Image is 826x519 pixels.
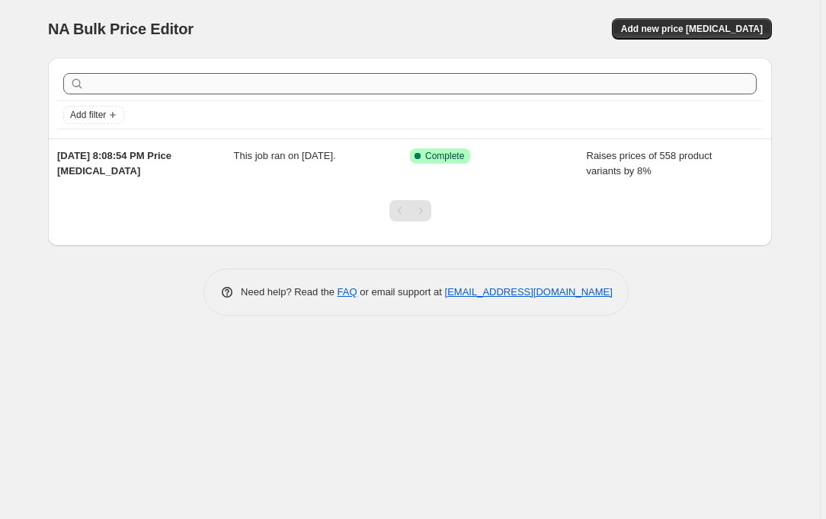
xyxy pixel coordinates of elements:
[389,200,431,221] nav: Pagination
[338,286,357,298] a: FAQ
[234,150,336,161] span: This job ran on [DATE].
[587,150,712,177] span: Raises prices of 558 product variants by 8%
[241,286,338,298] span: Need help? Read the
[357,286,445,298] span: or email support at
[425,150,464,162] span: Complete
[57,150,171,177] span: [DATE] 8:08:54 PM Price [MEDICAL_DATA]
[70,109,106,121] span: Add filter
[621,23,763,35] span: Add new price [MEDICAL_DATA]
[48,21,194,37] span: NA Bulk Price Editor
[612,18,772,40] button: Add new price [MEDICAL_DATA]
[63,106,124,124] button: Add filter
[445,286,613,298] a: [EMAIL_ADDRESS][DOMAIN_NAME]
